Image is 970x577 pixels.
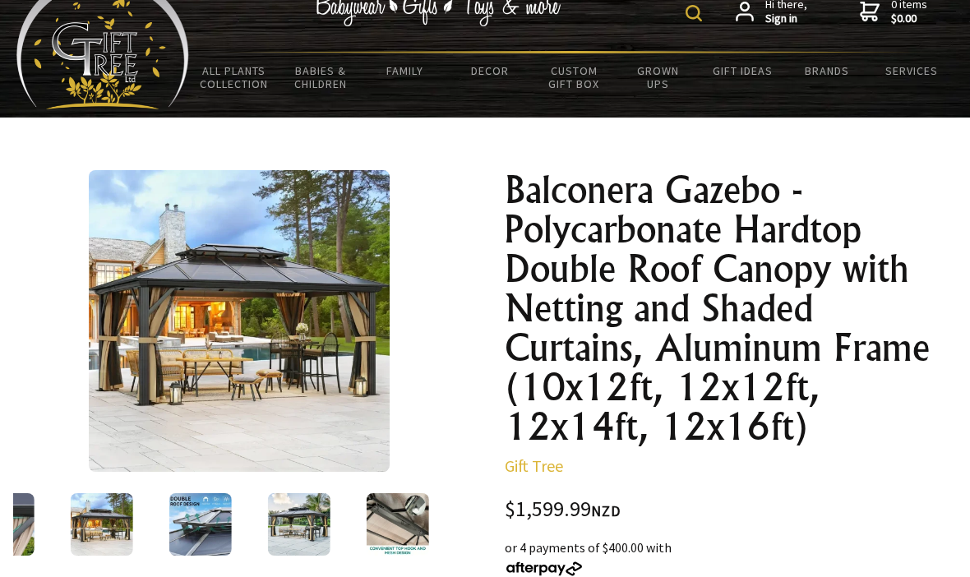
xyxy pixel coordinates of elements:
[891,12,927,26] strong: $0.00
[505,499,957,521] div: $1,599.99
[869,53,954,88] a: Services
[268,493,330,556] img: Balconera Gazebo - Polycarbonate Hardtop Double Roof Canopy with Netting and Shaded Curtains, Alu...
[505,455,563,476] a: Gift Tree
[505,170,957,446] h1: Balconera Gazebo - Polycarbonate Hardtop Double Roof Canopy with Netting and Shaded Curtains, Alu...
[447,53,532,88] a: Decor
[617,53,701,101] a: Grown Ups
[363,53,448,88] a: Family
[532,53,617,101] a: Custom Gift Box
[169,493,232,556] img: Balconera Gazebo - Polycarbonate Hardtop Double Roof Canopy with Netting and Shaded Curtains, Alu...
[765,12,807,26] strong: Sign in
[465,493,528,556] img: Balconera Gazebo - Polycarbonate Hardtop Double Roof Canopy with Netting and Shaded Curtains, Alu...
[89,170,390,472] img: Balconera Gazebo - Polycarbonate Hardtop Double Roof Canopy with Netting and Shaded Curtains, Alu...
[591,501,621,520] span: NZD
[785,53,870,88] a: Brands
[505,538,957,577] div: or 4 payments of $400.00 with
[71,493,133,556] img: Balconera Gazebo - Polycarbonate Hardtop Double Roof Canopy with Netting and Shaded Curtains, Alu...
[700,53,785,88] a: Gift Ideas
[505,561,584,576] img: Afterpay
[189,53,279,101] a: All Plants Collection
[367,493,429,556] img: Balconera Gazebo - Polycarbonate Hardtop Double Roof Canopy with Netting and Shaded Curtains, Alu...
[686,5,702,21] img: product search
[279,53,363,101] a: Babies & Children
